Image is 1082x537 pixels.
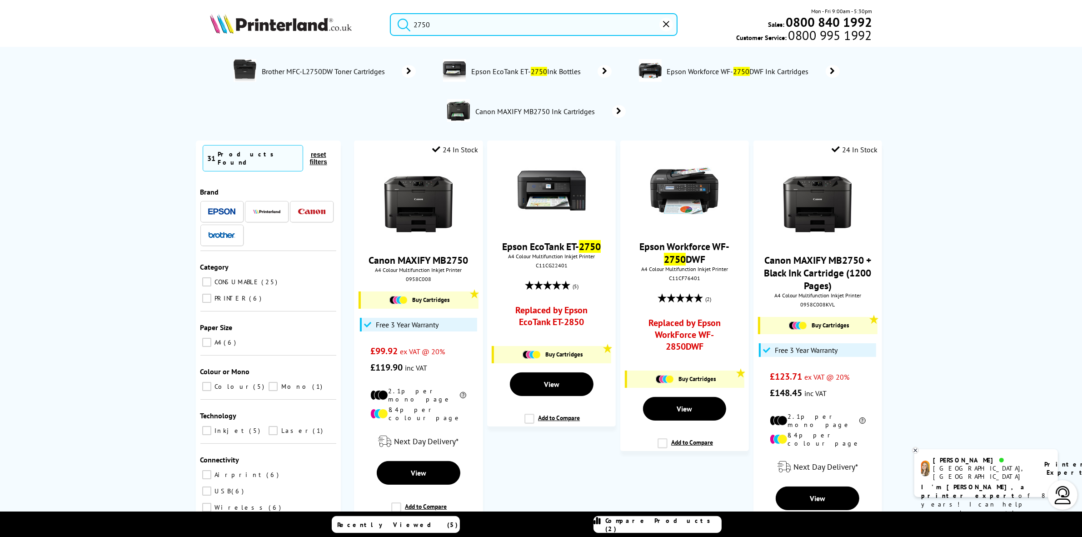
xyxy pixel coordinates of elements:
[770,412,866,429] li: 2.1p per mono page
[639,59,662,82] img: C11CF76401-conspage.jpg
[666,67,812,76] span: Epson Workforce WF- DWF Ink Cartridges
[786,14,872,30] b: 0800 840 1992
[627,275,742,281] div: C11CF76401
[811,7,872,15] span: Mon - Fri 9:00am - 5:30pm
[474,107,598,116] span: Canon MAXIFY MB2750 Ink Cartridges
[389,296,408,304] img: Cartridges
[775,346,838,355] span: Free 3 Year Warranty
[377,461,460,485] a: View
[384,170,453,238] img: Canon-MAXIFY-MB2755-Front-Small1.jpg
[733,67,750,76] mark: 2750
[632,375,740,383] a: Buy Cartridges
[391,502,447,520] label: Add to Compare
[606,517,721,533] span: Compare Products (2)
[637,317,733,357] a: Replaced by Epson WorkForce WF-2850DWF
[502,240,601,253] a: Epson EcoTank ET-2750
[447,99,470,122] img: 0958C028AA-conspage.jpg
[933,464,1033,481] div: [GEOGRAPHIC_DATA], [GEOGRAPHIC_DATA]
[232,487,246,495] span: 6
[804,372,849,381] span: ex VAT @ 20%
[376,320,439,329] span: Free 3 Year Warranty
[208,208,235,215] img: Epson
[405,363,427,372] span: inc VAT
[370,345,398,357] span: £99.92
[213,503,268,512] span: Wireless
[213,278,261,286] span: CONSUMABLE
[492,253,611,260] span: A4 Colour Multifunction Inkjet Printer
[793,462,858,472] span: Next Day Delivery*
[443,59,466,82] img: C11CG22401-conspage.jpg
[760,301,875,308] div: 0958C008KVL
[213,427,249,435] span: Inkjet
[359,266,478,273] span: A4 Colour Multifunction Inkjet Printer
[544,380,559,389] span: View
[666,59,840,84] a: Epson Workforce WF-2750DWF Ink Cartridges
[789,321,807,330] img: Cartridges
[643,397,727,421] a: View
[267,471,281,479] span: 6
[921,483,1051,526] p: of 8 years! I can help you choose the right product
[224,338,239,346] span: 6
[470,59,612,84] a: Epson EcoTank ET-2750Ink Bottles
[200,262,229,271] span: Category
[208,232,235,238] img: Brother
[787,31,872,40] span: 0800 995 1992
[573,278,578,295] span: (5)
[677,404,692,413] span: View
[370,406,466,422] li: 8.4p per colour page
[523,351,541,359] img: Cartridges
[758,454,878,480] div: modal_delivery
[202,338,211,347] input: A4 6
[213,338,223,346] span: A4
[765,321,873,330] a: Buy Cartridges
[200,367,250,376] span: Colour or Mono
[810,494,825,503] span: View
[639,240,729,266] a: Epson Workforce WF-2750DWF
[312,382,324,391] span: 1
[202,277,211,286] input: CONSUMABLE 25
[202,426,211,435] input: Inkjet 5
[783,170,852,238] img: Canon-MAXIFY-MB2755-Front-Small1.jpg
[200,411,237,420] span: Technology
[202,487,211,496] input: USB 6
[510,372,593,396] a: View
[390,13,677,36] input: Search product or brand
[650,156,718,225] img: Epson-WF2750DWF-Front-Small.jpg
[625,266,744,272] span: A4 Colour Multifunction Inkjet Printer
[504,304,599,332] a: Replaced by Epson EcoTank ET-2850
[518,156,586,225] img: Epson-ET-2750-Front-Small.jpg
[921,483,1027,500] b: I'm [PERSON_NAME], a printer expert
[933,456,1033,464] div: [PERSON_NAME]
[218,150,298,166] div: Products Found
[470,67,584,76] span: Epson EcoTank ET- Ink Bottles
[202,503,211,512] input: Wireless 6
[832,145,878,154] div: 24 In Stock
[210,14,379,35] a: Printerland Logo
[202,294,211,303] input: PRINTER 6
[200,187,219,196] span: Brand
[545,351,583,358] span: Buy Cartridges
[269,426,278,435] input: Laser 1
[210,14,352,34] img: Printerland Logo
[412,296,449,304] span: Buy Cartridges
[303,151,334,166] button: reset filters
[370,387,466,403] li: 2.1p per mono page
[494,262,609,269] div: C11CG22401
[269,503,284,512] span: 6
[234,59,256,82] img: MFCL2750DWZU1-conspage.jpg
[770,431,866,447] li: 8.4p per colour page
[332,516,460,533] a: Recently Viewed (5)
[1054,486,1072,504] img: user-headset-light.svg
[369,254,468,266] a: Canon MAXIFY MB2750
[784,18,872,26] a: 0800 840 1992
[804,389,827,398] span: inc VAT
[474,99,626,124] a: Canon MAXIFY MB2750 Ink Cartridges
[394,436,459,447] span: Next Day Delivery*
[758,292,878,299] span: A4 Colour Multifunction Inkjet Printer
[249,427,263,435] span: 5
[361,276,476,282] div: 0958C008
[359,429,478,454] div: modal_delivery
[658,438,713,456] label: Add to Compare
[213,382,253,391] span: Colour
[921,461,930,477] img: amy-livechat.png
